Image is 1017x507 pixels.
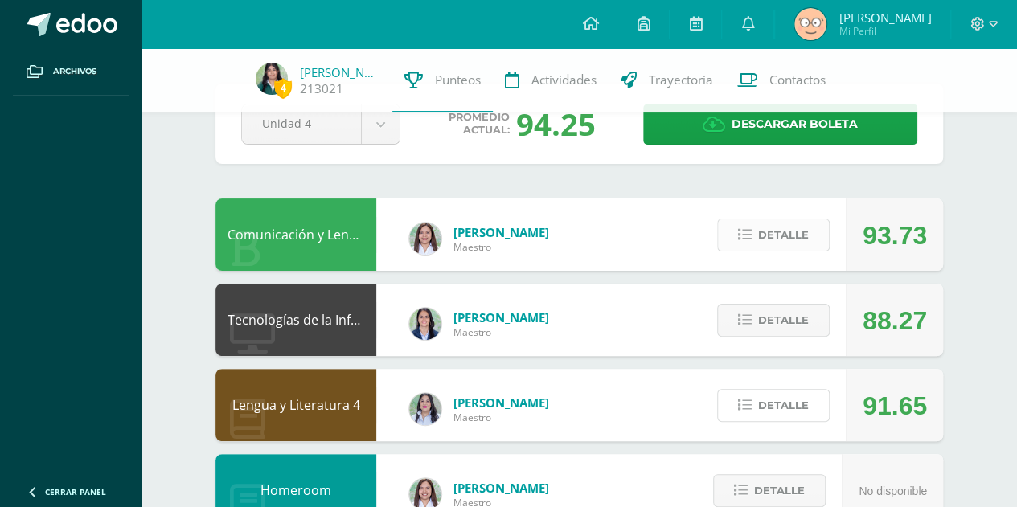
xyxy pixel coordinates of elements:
[453,325,549,339] span: Maestro
[531,72,597,88] span: Actividades
[435,72,481,88] span: Punteos
[717,219,830,251] button: Detalle
[409,308,441,340] img: 7489ccb779e23ff9f2c3e89c21f82ed0.png
[453,411,549,424] span: Maestro
[643,104,917,145] a: Descargar boleta
[863,199,927,272] div: 93.73
[839,10,931,26] span: [PERSON_NAME]
[453,480,549,496] span: [PERSON_NAME]
[256,63,288,95] img: 21108581607b6d5061efb69e6019ddd7.png
[215,284,376,356] div: Tecnologías de la Información y la Comunicación 4
[453,240,549,254] span: Maestro
[758,390,809,420] span: Detalle
[409,393,441,425] img: df6a3bad71d85cf97c4a6d1acf904499.png
[769,72,826,88] span: Contactos
[859,485,927,497] span: No disponible
[516,103,596,145] div: 94.25
[45,486,106,497] span: Cerrar panel
[794,8,826,40] img: 1a4d27bc1830275b18b6b82291d6b399.png
[453,309,549,325] span: [PERSON_NAME]
[758,305,809,335] span: Detalle
[649,72,713,88] span: Trayectoria
[863,284,927,357] div: 88.27
[215,369,376,441] div: Lengua y Literatura 4
[53,65,96,78] span: Archivos
[215,198,376,271] div: Comunicación y Lenguaje L3 Inglés 4
[453,395,549,411] span: [PERSON_NAME]
[300,64,380,80] a: [PERSON_NAME]
[725,48,838,112] a: Contactos
[713,474,826,507] button: Detalle
[409,223,441,255] img: acecb51a315cac2de2e3deefdb732c9f.png
[717,389,830,422] button: Detalle
[274,78,292,98] span: 4
[732,104,858,144] span: Descargar boleta
[717,304,830,337] button: Detalle
[392,48,493,112] a: Punteos
[609,48,725,112] a: Trayectoria
[863,370,927,442] div: 91.65
[242,104,400,144] a: Unidad 4
[493,48,609,112] a: Actividades
[13,48,129,96] a: Archivos
[300,80,343,97] a: 213021
[754,476,805,505] span: Detalle
[262,104,341,142] span: Unidad 4
[449,111,510,137] span: Promedio actual:
[839,24,931,38] span: Mi Perfil
[758,220,809,250] span: Detalle
[453,224,549,240] span: [PERSON_NAME]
